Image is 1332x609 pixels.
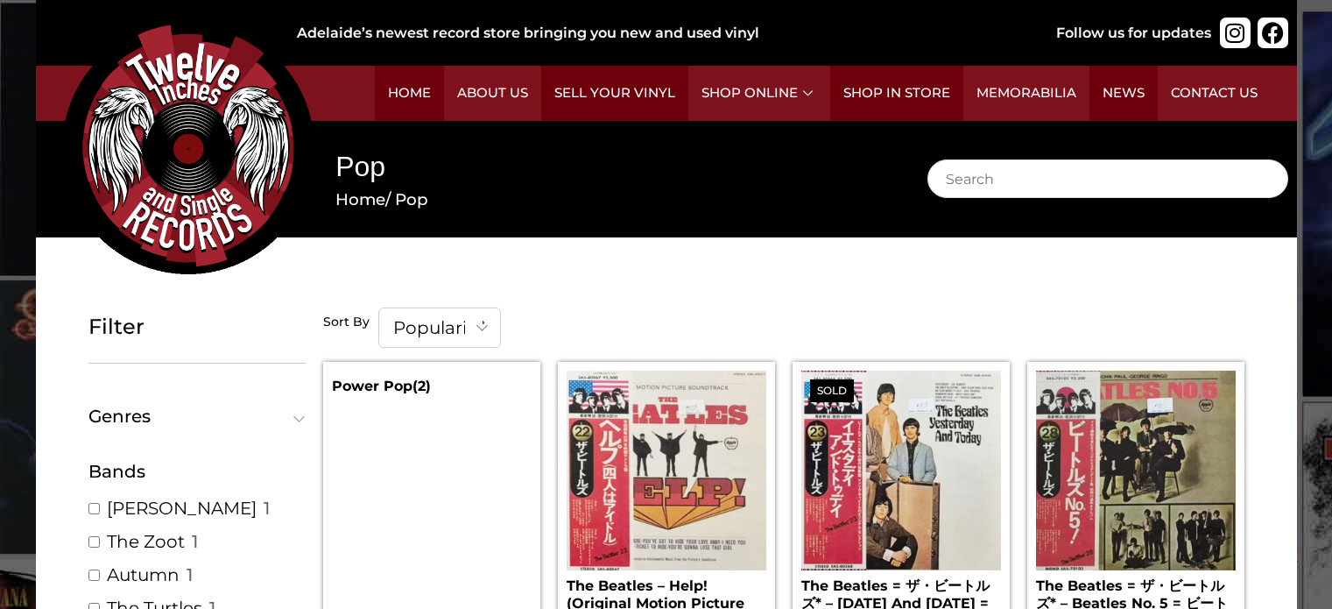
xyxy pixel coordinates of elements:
[1036,371,1236,570] img: The Beatles = ザ・ビートルズ* – Beatles No. 5 = ビートルズ No. 5
[297,23,999,44] div: Adelaide’s newest record store bringing you new and used vinyl
[1158,66,1271,121] a: Contact Us
[444,66,541,121] a: About Us
[379,308,500,347] span: Popularity
[335,147,874,187] h1: Pop
[927,159,1288,198] input: Search
[375,66,444,121] a: Home
[187,563,193,586] span: 1
[541,66,688,121] a: Sell Your Vinyl
[107,563,180,586] a: Autumn
[332,371,532,401] a: Visit product category Power Pop
[88,315,306,340] h5: Filter
[192,530,198,553] span: 1
[810,379,854,402] span: Sold
[335,188,874,212] nav: Breadcrumb
[688,66,830,121] a: Shop Online
[107,497,257,520] a: [PERSON_NAME]
[1056,23,1211,44] div: Follow us for updates
[567,371,766,570] img: The Beatles – Help! (Original Motion Picture Soundtrack)
[88,458,306,485] div: Bands
[378,308,501,348] span: Popularity
[335,189,385,209] a: Home
[323,315,370,330] h5: Sort By
[1089,66,1158,121] a: News
[830,66,963,121] a: Shop in Store
[332,371,532,401] h2: Power Pop
[963,66,1089,121] a: Memorabilia
[107,530,185,553] a: The Zoot
[88,407,306,425] button: Genres
[88,407,298,425] span: Genres
[264,497,270,520] span: 1
[412,378,431,394] mark: (2)
[801,371,1001,570] img: The Beatles = ザ・ビートルズ* – Yesterday And Today = イエスタデイ・アンド・トゥデイ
